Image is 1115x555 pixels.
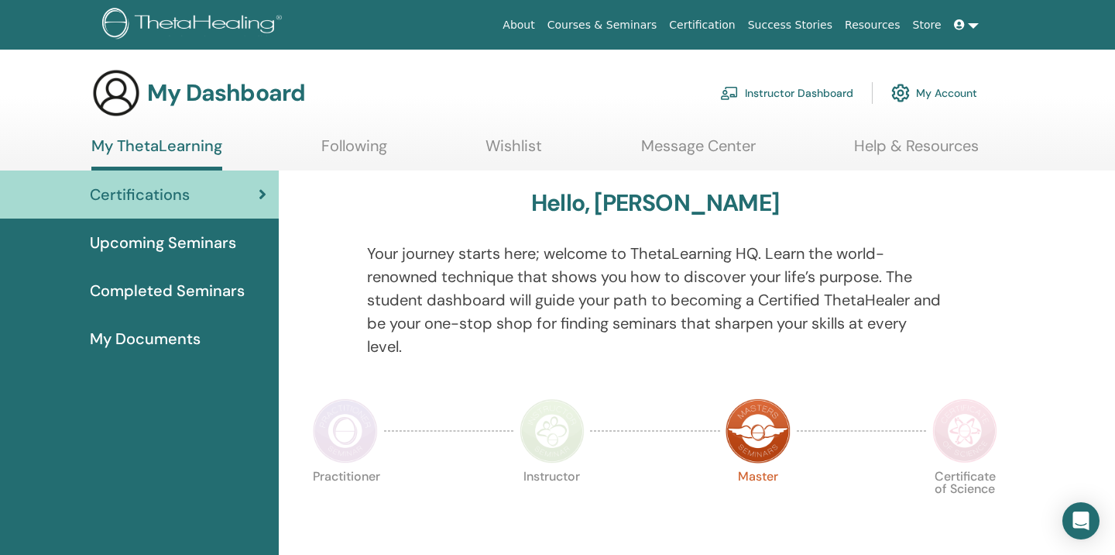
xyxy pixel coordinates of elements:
[520,398,585,464] img: Instructor
[90,231,236,254] span: Upcoming Seminars
[932,398,997,464] img: Certificate of Science
[496,11,540,40] a: About
[321,136,387,167] a: Following
[90,183,190,206] span: Certifications
[520,471,585,536] p: Instructor
[367,242,944,358] p: Your journey starts here; welcome to ThetaLearning HQ. Learn the world-renowned technique that sh...
[90,279,245,302] span: Completed Seminars
[313,398,378,464] img: Practitioner
[891,76,977,110] a: My Account
[102,8,287,43] img: logo.png
[313,471,378,536] p: Practitioner
[854,136,979,167] a: Help & Resources
[485,136,542,167] a: Wishlist
[839,11,907,40] a: Resources
[720,86,739,100] img: chalkboard-teacher.svg
[641,136,756,167] a: Message Center
[91,136,222,171] a: My ThetaLearning
[932,471,997,536] p: Certificate of Science
[1062,502,1100,539] div: Open Intercom Messenger
[147,79,305,107] h3: My Dashboard
[726,398,791,464] img: Master
[742,11,839,40] a: Success Stories
[663,11,741,40] a: Certification
[91,68,141,118] img: generic-user-icon.jpg
[90,327,201,350] span: My Documents
[726,471,791,536] p: Master
[720,76,853,110] a: Instructor Dashboard
[891,80,910,106] img: cog.svg
[541,11,664,40] a: Courses & Seminars
[907,11,948,40] a: Store
[531,189,779,217] h3: Hello, [PERSON_NAME]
